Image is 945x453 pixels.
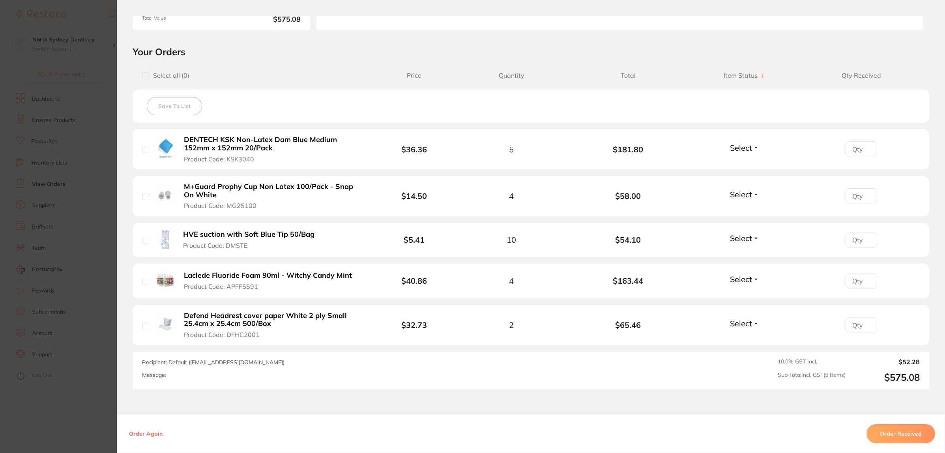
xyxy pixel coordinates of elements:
[184,202,256,209] span: Product Code: MG25100
[570,72,687,79] span: Total
[846,141,877,157] input: Qty
[184,331,260,338] span: Product Code: DFHC2001
[183,242,247,249] span: Product Code: DMSTE
[182,182,363,210] button: M+Guard Prophy Cup Non Latex 100/Pack - Snap On White Product Code: MG25100
[155,270,176,290] img: Laclede Fluoride Foam 90ml - Witchy Candy Mint
[730,274,752,284] span: Select
[147,97,202,115] button: Save To List
[570,145,687,154] b: $181.80
[507,235,516,244] span: 10
[728,143,762,153] button: Select
[142,359,284,366] span: Recipient: Default ( [EMAIL_ADDRESS][DOMAIN_NAME] )
[184,183,361,199] b: M+Guard Prophy Cup Non Latex 100/Pack - Snap On White
[182,135,363,163] button: DENTECH KSK Non-Latex Dam Blue Medium 152mm x 152mm 20/Pack Product Code: KSK3040
[570,191,687,200] b: $58.00
[778,358,846,365] span: 10.0 % GST Incl.
[509,276,514,285] span: 4
[155,185,176,206] img: M+Guard Prophy Cup Non Latex 100/Pack - Snap On White
[401,276,427,286] b: $40.86
[404,235,425,245] b: $5.41
[401,144,427,154] b: $36.36
[181,230,322,249] button: HVE suction with Soft Blue Tip 50/Bag Product Code: DMSTE
[570,276,687,285] b: $163.44
[846,232,877,248] input: Qty
[852,358,920,365] output: $52.28
[728,189,762,199] button: Select
[728,233,762,243] button: Select
[182,311,363,339] button: Defend Headrest cover paper White 2 ply Small 25.4cm x 25.4cm 500/Box Product Code: DFHC2001
[803,72,920,79] span: Qty Received
[730,233,752,243] span: Select
[509,191,514,200] span: 4
[182,271,359,290] button: Laclede Fluoride Foam 90ml - Witchy Candy Mint Product Code: APFF5591
[730,318,752,328] span: Select
[509,145,514,154] span: 5
[401,320,427,330] b: $32.73
[846,317,877,333] input: Qty
[155,229,175,249] img: HVE suction with Soft Blue Tip 50/Bag
[687,72,803,79] span: Item Status
[225,15,301,24] b: $575.08
[730,189,752,199] span: Select
[728,274,762,284] button: Select
[183,230,314,239] b: HVE suction with Soft Blue Tip 50/Bag
[149,72,189,79] span: Select all ( 0 )
[142,372,166,378] label: Message:
[866,424,935,443] button: Order Received
[852,372,920,383] output: $575.08
[142,15,218,24] span: Total Value
[155,314,176,334] img: Defend Headrest cover paper White 2 ply Small 25.4cm x 25.4cm 500/Box
[846,188,877,204] input: Qty
[155,138,176,159] img: DENTECH KSK Non-Latex Dam Blue Medium 152mm x 152mm 20/Pack
[401,191,427,201] b: $14.50
[570,235,687,244] b: $54.10
[509,320,514,329] span: 2
[846,273,877,289] input: Qty
[728,318,762,328] button: Select
[184,283,258,290] span: Product Code: APFF5591
[184,136,361,152] b: DENTECH KSK Non-Latex Dam Blue Medium 152mm x 152mm 20/Pack
[184,155,254,163] span: Product Code: KSK3040
[133,46,929,58] h2: Your Orders
[570,320,687,329] b: $65.46
[184,271,352,280] b: Laclede Fluoride Foam 90ml - Witchy Candy Mint
[453,72,570,79] span: Quantity
[184,312,361,328] b: Defend Headrest cover paper White 2 ply Small 25.4cm x 25.4cm 500/Box
[375,72,453,79] span: Price
[730,143,752,153] span: Select
[778,372,846,383] span: Sub Total Incl. GST ( 5 Items)
[127,430,165,437] button: Order Again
